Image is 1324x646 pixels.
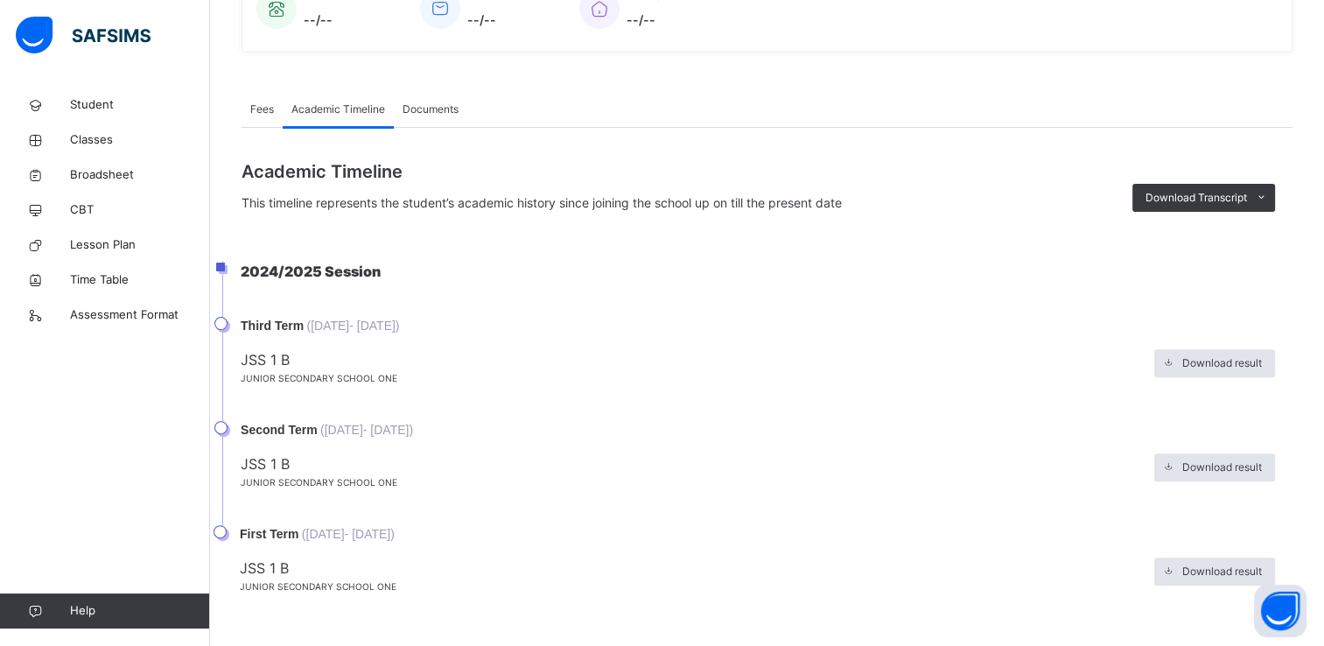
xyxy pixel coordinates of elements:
[250,102,274,117] span: Fees
[70,166,210,184] span: Broadsheet
[241,319,304,333] span: Third Term
[240,527,298,541] span: First Term
[70,131,210,149] span: Classes
[70,602,209,620] span: Help
[320,423,413,437] span: ( [DATE] - [DATE] )
[70,306,210,324] span: Assessment Format
[1254,585,1306,637] button: Open asap
[306,319,399,333] span: ( [DATE] - [DATE] )
[70,271,210,289] span: Time Table
[242,158,1124,185] span: Academic Timeline
[627,11,749,29] span: --/--
[241,373,397,383] span: Junior Secondary School One
[302,527,395,541] span: ( [DATE] - [DATE] )
[1182,460,1262,475] span: Download result
[240,558,1145,579] span: JSS 1 B
[467,11,536,29] span: --/--
[70,96,210,114] span: Student
[16,17,151,53] img: safsims
[241,477,397,488] span: Junior Secondary School One
[70,201,210,219] span: CBT
[304,11,376,29] span: --/--
[241,423,318,437] span: Second Term
[70,236,210,254] span: Lesson Plan
[240,581,396,592] span: Junior Secondary School One
[241,453,1145,474] span: JSS 1 B
[1182,355,1262,371] span: Download result
[241,349,1145,370] span: JSS 1 B
[241,263,381,280] span: 2024/2025 Session
[242,195,842,210] span: This timeline represents the student’s academic history since joining the school up on till the p...
[1182,564,1262,579] span: Download result
[291,102,385,117] span: Academic Timeline
[403,102,459,117] span: Documents
[1145,190,1247,206] span: Download Transcript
